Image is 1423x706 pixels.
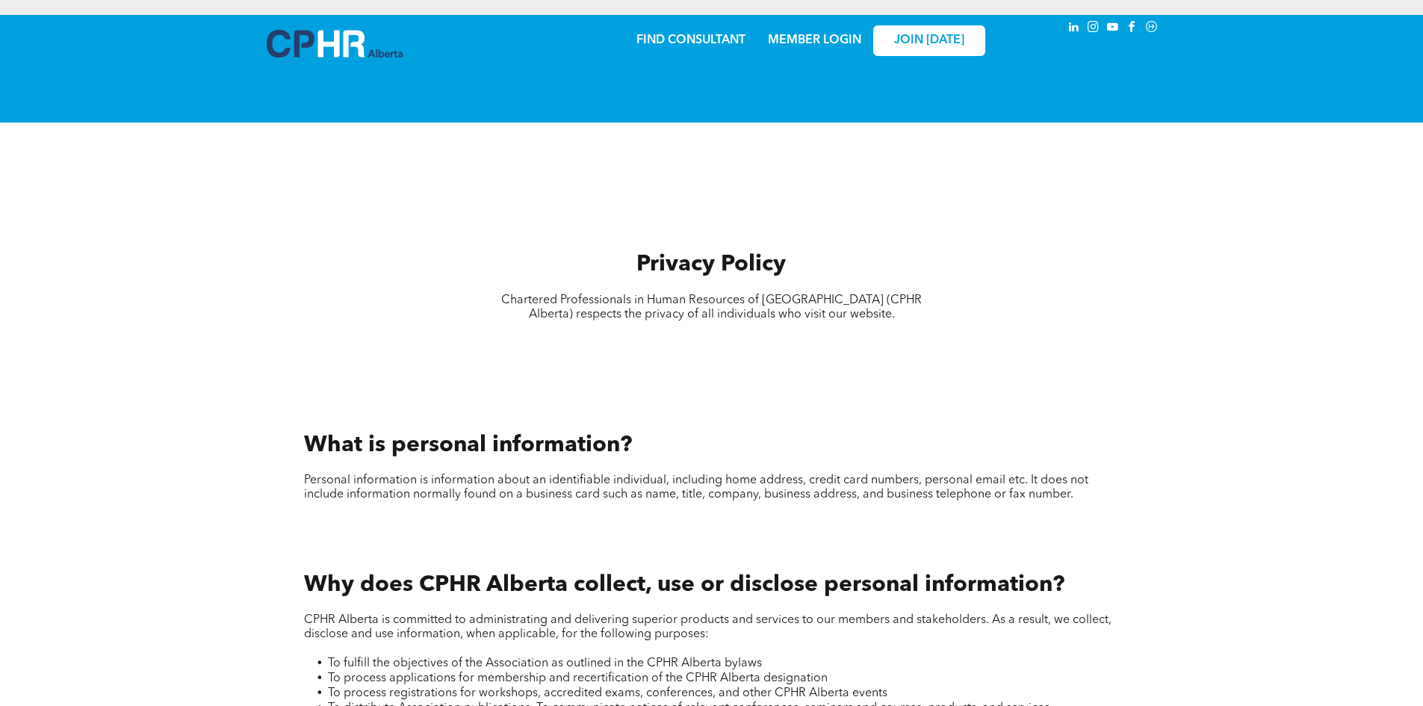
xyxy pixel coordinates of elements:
span: Why does CPHR Alberta collect, use or disclose personal information? [304,574,1064,596]
span: To fulfill the objectives of the Association as outlined in the CPHR Alberta bylaws [328,657,762,669]
a: JOIN [DATE] [873,25,985,56]
span: Privacy Policy [636,253,786,276]
span: What is personal information? [304,434,632,456]
a: instagram [1085,19,1102,39]
a: FIND CONSULTANT [636,34,745,46]
span: To process registrations for workshops, accredited exams, conferences, and other CPHR Alberta events [328,687,887,699]
span: Personal information is information about an identifiable individual, including home address, cre... [304,474,1088,501]
img: A blue and white logo for cp alberta [267,30,403,58]
a: youtube [1105,19,1121,39]
span: CPHR Alberta is committed to administrating and delivering superior products and services to our ... [304,614,1112,640]
a: MEMBER LOGIN [768,34,861,46]
span: Chartered Professionals in Human Resources of [GEOGRAPHIC_DATA] (CPHR Alberta) respects the priva... [501,294,922,321]
a: linkedin [1066,19,1082,39]
a: facebook [1124,19,1141,39]
span: To process applications for membership and recertification of the CPHR Alberta designation [328,672,828,684]
a: Social network [1144,19,1160,39]
span: JOIN [DATE] [894,34,964,48]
